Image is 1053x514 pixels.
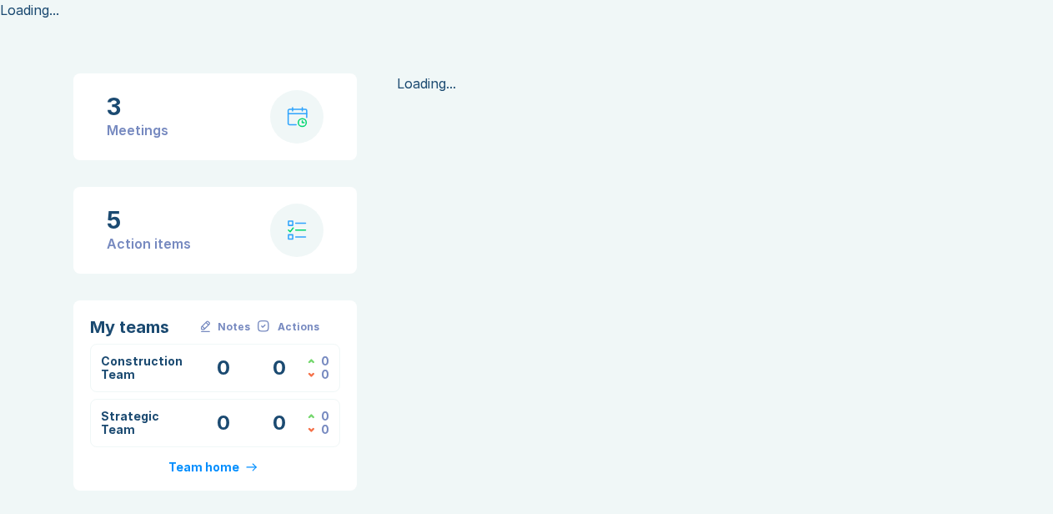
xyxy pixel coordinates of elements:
a: Team home [168,461,262,474]
div: My teams [90,317,194,337]
div: Actions Closed this Week [308,355,329,368]
div: Actions Assigned this Week [308,423,329,436]
a: Strategic Team [101,409,159,436]
div: 0 [321,368,329,381]
div: Loading... [397,73,980,93]
img: caret-up-green.svg [308,359,314,364]
div: Open Action Items [252,410,308,436]
a: Construction Team [101,354,183,381]
div: Actions [278,320,319,334]
div: Meetings [107,120,168,140]
img: caret-up-green.svg [308,414,314,419]
div: Meetings with Notes this Week [195,355,252,381]
div: 5 [107,207,191,234]
div: 0 [321,423,329,436]
img: arrow-right-primary.svg [246,463,257,471]
div: Action items [107,234,191,254]
div: 0 [321,355,329,368]
div: Actions Assigned this Week [308,368,329,381]
div: Notes [218,320,250,334]
div: Actions Closed this Week [308,410,329,423]
img: caret-down-red.svg [308,372,314,377]
img: caret-down-red.svg [308,427,314,432]
div: 3 [107,93,168,120]
div: Meetings with Notes this Week [195,410,252,436]
div: Open Action Items [252,355,308,381]
div: Team home [168,461,239,474]
img: calendar-with-clock.svg [287,107,308,128]
div: 0 [321,410,329,423]
img: check-list.svg [288,220,307,240]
